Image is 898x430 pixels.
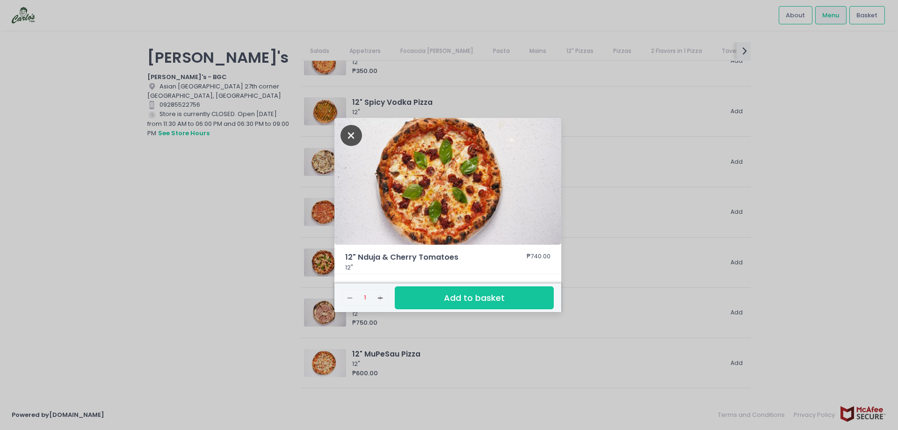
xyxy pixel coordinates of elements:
button: Add to basket [395,286,554,309]
button: Close [340,130,362,139]
img: 12" Nduja & Cherry Tomatoes [334,118,561,245]
span: 12" Nduja & Cherry Tomatoes [345,252,500,263]
div: ₱740.00 [527,252,550,263]
p: 12" [345,263,551,272]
